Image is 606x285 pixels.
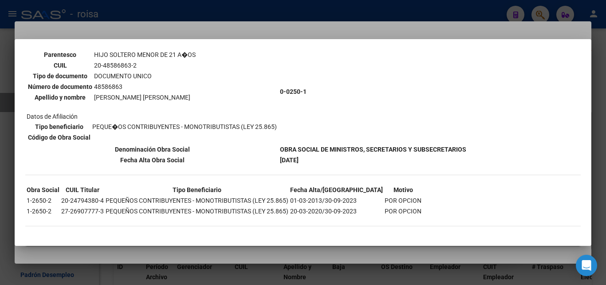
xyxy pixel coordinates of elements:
th: Tipo de documento [28,71,93,81]
th: Apellido y nombre [28,92,93,102]
th: Obra Social [26,185,60,195]
th: Código de Obra Social [28,132,91,142]
b: OBRA SOCIAL DE MINISTROS, SECRETARIOS Y SUBSECRETARIOS [280,146,466,153]
td: 01-03-2013/30-09-2023 [290,196,383,205]
th: Denominación Obra Social [26,145,279,154]
th: Motivo [384,185,422,195]
td: PEQUEÑOS CONTRIBUYENTES - MONOTRIBUTISTAS (LEY 25.865) [105,206,289,216]
td: [PERSON_NAME] [PERSON_NAME] [94,92,196,102]
td: 48586863 [94,82,196,92]
td: HIJO SOLTERO MENOR DE 21 A�OS [94,50,196,60]
td: PEQUE�OS CONTRIBUYENTES - MONOTRIBUTISTAS (LEY 25.865) [92,122,277,132]
th: Número de documento [28,82,93,92]
th: Parentesco [28,50,93,60]
td: DOCUMENTO UNICO [94,71,196,81]
td: Datos personales Datos de Afiliación [26,40,279,144]
td: 1-2650-2 [26,206,60,216]
b: [DATE] [280,157,299,164]
th: Tipo beneficiario [28,122,91,132]
td: PEQUEÑOS CONTRIBUYENTES - MONOTRIBUTISTAS (LEY 25.865) [105,196,289,205]
th: Tipo Beneficiario [105,185,289,195]
td: 20-03-2020/30-09-2023 [290,206,383,216]
td: 20-48586863-2 [94,60,196,70]
td: 27-26907777-3 [61,206,104,216]
td: 20-24794380-4 [61,196,104,205]
th: CUIL Titular [61,185,104,195]
th: Fecha Alta/[GEOGRAPHIC_DATA] [290,185,383,195]
th: CUIL [28,60,93,70]
th: Fecha Alta Obra Social [26,155,279,165]
td: POR OPCION [384,206,422,216]
b: 0-0250-1 [280,88,307,95]
td: 1-2650-2 [26,196,60,205]
div: Open Intercom Messenger [576,255,597,276]
td: POR OPCION [384,196,422,205]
